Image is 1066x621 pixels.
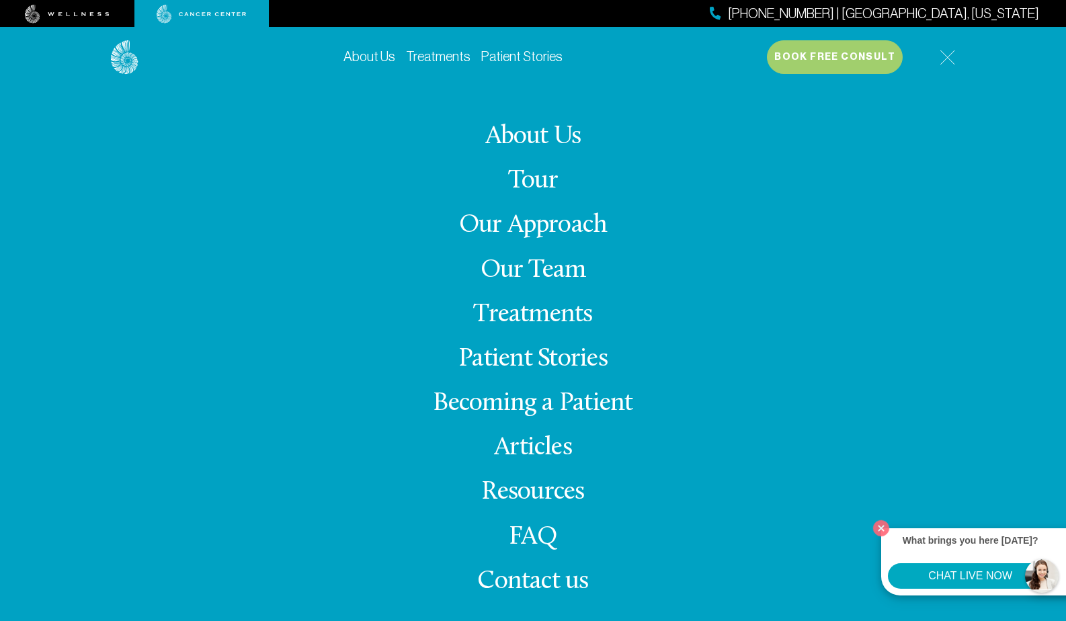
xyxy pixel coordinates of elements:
[888,563,1053,589] button: CHAT LIVE NOW
[481,479,584,505] a: Resources
[508,168,558,194] a: Tour
[406,49,470,64] a: Treatments
[458,346,608,372] a: Patient Stories
[459,212,608,239] a: Our Approach
[767,40,903,74] button: Book Free Consult
[477,569,588,595] span: Contact us
[870,517,893,540] button: Close
[509,524,557,550] a: FAQ
[481,257,586,284] a: Our Team
[481,49,563,64] a: Patient Stories
[473,302,592,328] a: Treatments
[25,5,110,24] img: wellness
[343,49,395,64] a: About Us
[111,40,138,75] img: logo
[433,390,632,417] a: Becoming a Patient
[940,50,955,65] img: icon-hamburger
[903,535,1038,546] strong: What brings you here [DATE]?
[157,5,247,24] img: cancer center
[494,435,572,461] a: Articles
[710,4,1039,24] a: [PHONE_NUMBER] | [GEOGRAPHIC_DATA], [US_STATE]
[728,4,1039,24] span: [PHONE_NUMBER] | [GEOGRAPHIC_DATA], [US_STATE]
[485,124,581,150] a: About Us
